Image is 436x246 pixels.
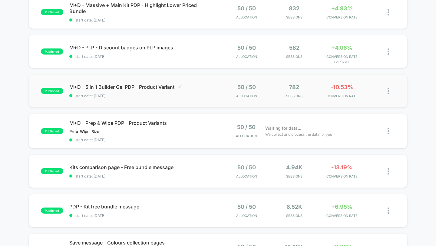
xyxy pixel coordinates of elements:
span: CONVERSION RATE [320,55,364,59]
span: start date: [DATE] [69,54,218,59]
span: Waiting for data... [265,125,301,131]
span: Sessions [272,15,316,19]
span: 782 [289,84,299,90]
span: 50 / 50 [237,204,256,210]
span: Sessions [272,55,316,59]
span: 6.52k [286,204,302,210]
img: close [388,9,389,15]
span: Sessions [272,214,316,218]
span: 50 / 50 [237,124,256,130]
span: start date: [DATE] [69,138,218,142]
span: M+D - Prep & Wipe PDP - Product Variants [69,120,218,126]
span: start date: [DATE] [69,213,218,218]
span: published [41,48,63,55]
span: published [41,168,63,174]
span: We collect and process the data for you [265,131,332,137]
span: Allocation [236,214,257,218]
span: 50 / 50 [237,45,256,51]
img: close [388,48,389,55]
img: close [388,168,389,175]
span: for X% Off [320,60,364,63]
span: start date: [DATE] [69,18,218,22]
span: 832 [289,5,299,12]
span: Prep_Wipe_Size [69,129,99,134]
span: published [41,88,63,94]
span: +6.95% [331,204,352,210]
span: CONVERSION RATE [320,15,364,19]
span: Sessions [272,94,316,98]
span: published [41,208,63,214]
span: Sessions [272,174,316,178]
span: start date: [DATE] [69,94,218,98]
span: 50 / 50 [237,84,256,90]
span: -10.53% [331,84,353,90]
span: published [41,128,63,134]
span: M+D - PLP - Discount badges on PLP images [69,45,218,51]
span: M+D - 5 in 1 Builder Gel PDP - Product Variant [69,84,218,90]
span: Allocation [236,174,257,178]
span: CONVERSION RATE [320,174,364,178]
span: CONVERSION RATE [320,214,364,218]
span: Allocation [236,134,257,138]
span: published [41,9,63,15]
span: Save message - Colours collection pages [69,240,218,246]
span: 50 / 50 [237,5,256,12]
span: -13.19% [331,164,352,171]
span: CONVERSION RATE [320,94,364,98]
span: Allocation [236,15,257,19]
span: +4.06% [331,45,352,51]
span: PDP - Kit free bundle message [69,204,218,210]
span: 50 / 50 [237,164,256,171]
span: M+D - Massive + Main Kit PDP - Highlight Lower Priced Bundle [69,2,218,14]
span: start date: [DATE] [69,174,218,178]
img: close [388,208,389,214]
span: Kits comparison page - Free bundle message [69,164,218,170]
span: +4.93% [331,5,353,12]
span: 582 [289,45,299,51]
span: 4.94k [286,164,302,171]
span: Allocation [236,55,257,59]
span: Allocation [236,94,257,98]
img: close [388,128,389,134]
img: close [388,88,389,94]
